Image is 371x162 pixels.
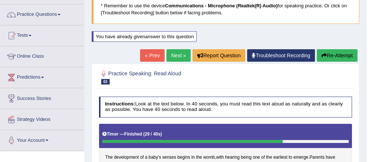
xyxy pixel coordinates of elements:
[0,109,84,127] a: Strategy Videos
[293,154,308,161] span: Click to see word definition
[225,154,240,161] span: Click to see word definition
[0,25,84,44] a: Tests
[165,3,278,8] b: Communications - Microphone (Realtek(R) Audio)
[273,154,287,161] span: Click to see word definition
[0,46,84,65] a: Online Class
[140,49,164,62] a: « Prev
[177,154,190,161] span: Click to see word definition
[148,154,161,161] span: Click to see word definition
[191,154,195,161] span: Click to see word definition
[143,132,145,137] b: (
[326,154,335,161] span: Click to see word definition
[99,69,256,84] h2: Practice Speaking: Read Aloud
[105,154,113,161] span: Click to see word definition
[101,79,110,84] span: 63
[203,154,215,161] span: Click to see word definition
[196,154,202,161] span: Click to see word definition
[92,31,196,42] div: You have already given answer to this question
[317,49,357,62] button: Re-Attempt
[0,4,84,23] a: Practice Questions
[192,49,245,62] button: Report Question
[216,154,224,161] span: Click to see word definition
[261,154,265,161] span: Click to see word definition
[0,130,84,148] a: Your Account
[309,154,324,161] span: Click to see word definition
[161,132,162,137] b: )
[266,154,272,161] span: Click to see word definition
[105,101,135,107] b: Instructions:
[0,88,84,107] a: Success Stories
[145,132,161,137] b: 29 / 40s
[166,49,191,62] a: Next »
[102,132,162,137] h5: Timer —
[247,49,315,62] a: Troubleshoot Recording
[253,154,260,161] span: Click to see word definition
[162,154,176,161] span: Click to see word definition
[145,154,147,161] span: Click to see word definition
[140,154,144,161] span: Click to see word definition
[241,154,251,161] span: Click to see word definition
[99,97,352,118] h4: Look at the text below. In 40 seconds, you must read this text aloud as naturally and as clearly ...
[124,132,142,137] b: Finished
[289,154,292,161] span: Click to see word definition
[0,67,84,86] a: Predictions
[114,154,139,161] span: Click to see word definition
